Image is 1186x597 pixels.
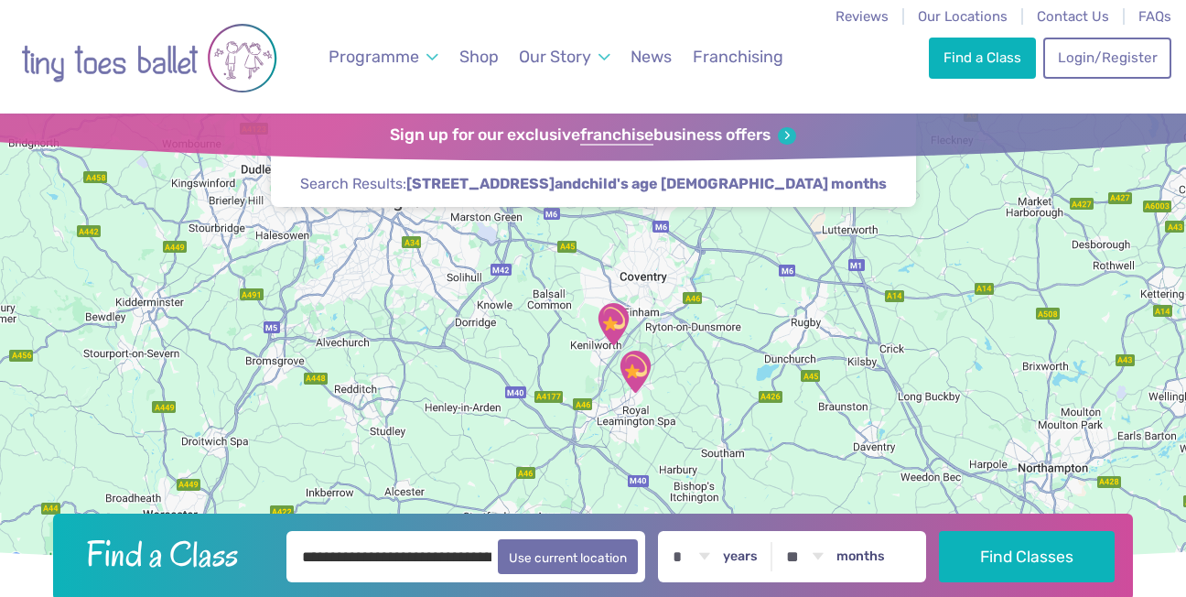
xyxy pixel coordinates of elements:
a: Our Locations [918,8,1008,25]
strong: and [406,175,887,192]
a: Shop [451,37,507,78]
label: years [723,548,758,565]
span: Shop [459,47,499,66]
button: Find Classes [939,531,1116,582]
img: Google [5,548,65,572]
h2: Find a Class [71,531,275,577]
a: Find a Class [929,38,1035,78]
span: child's age [DEMOGRAPHIC_DATA] months [581,174,887,194]
a: Franchising [685,37,792,78]
a: FAQs [1138,8,1171,25]
div: Lillington Social Club [612,349,658,395]
img: tiny toes ballet [21,12,277,104]
span: Franchising [693,47,783,66]
a: Programme [320,37,447,78]
button: Use current location [498,539,638,574]
a: Reviews [836,8,889,25]
span: Our Story [519,47,591,66]
a: News [622,37,680,78]
a: Login/Register [1043,38,1171,78]
span: [STREET_ADDRESS] [406,174,555,194]
div: Kenilworth School [590,301,636,347]
a: Our Story [511,37,619,78]
a: Sign up for our exclusivefranchisebusiness offers [390,125,795,146]
span: News [631,47,672,66]
span: Programme [329,47,419,66]
label: months [836,548,885,565]
strong: franchise [580,125,653,146]
a: Open this area in Google Maps (opens a new window) [5,548,65,572]
a: Contact Us [1037,8,1109,25]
